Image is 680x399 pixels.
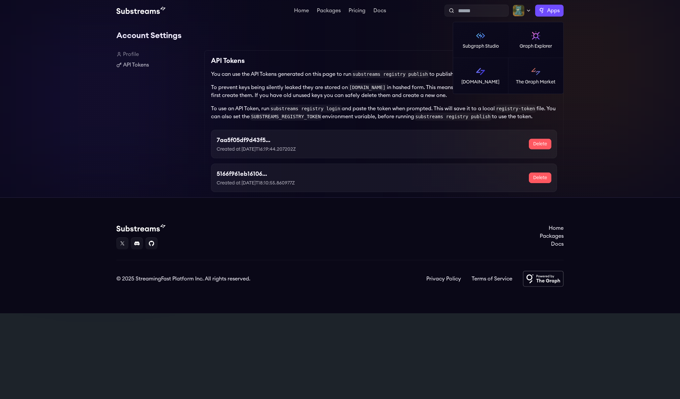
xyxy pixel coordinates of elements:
[461,79,499,85] p: [DOMAIN_NAME]
[116,224,165,232] img: Substream's logo
[463,43,499,50] p: Subgraph Studio
[475,66,486,77] img: Substreams logo
[116,61,199,69] a: API Tokens
[269,105,342,113] code: substreams registry login
[116,29,564,42] h1: Account Settings
[513,5,525,17] img: Profile
[217,180,319,186] p: Created at [DATE]T18:10:55.860977Z
[217,135,271,145] h3: 7aa5f05df9d43f5b4d30f81bba464e0e
[529,139,551,149] button: Delete
[540,240,564,248] a: Docs
[217,146,324,153] p: Created at [DATE]T16:19:44.207202Z
[472,275,512,283] a: Terms of Service
[531,66,541,77] img: The Graph Market logo
[211,83,557,99] p: To prevent keys being silently leaked they are stored on in hashed form. This means you can only ...
[211,56,245,66] h2: API Tokens
[495,105,536,113] code: registry-token
[250,113,322,121] code: SUBSTREAMS_REGISTRY_TOKEN
[531,30,541,41] img: Graph Explorer logo
[211,105,557,121] p: To use an API Token, run and paste the token when prompted. This will save it to a local file. Yo...
[453,22,508,58] a: Subgraph Studio
[217,169,268,178] h3: 5166f961eb16106e6f497e0b616bb8cb
[372,8,387,15] a: Docs
[529,173,551,183] button: Delete
[539,8,544,13] img: The Graph logo
[547,7,560,15] span: Apps
[316,8,342,15] a: Packages
[475,30,486,41] img: Subgraph Studio logo
[211,70,557,78] p: You can use the API Tokens generated on this page to run to publish packages on
[116,275,250,283] div: © 2025 StreamingFast Platform Inc. All rights reserved.
[116,50,199,58] a: Profile
[523,271,564,287] img: Powered by The Graph
[426,275,461,283] a: Privacy Policy
[540,224,564,232] a: Home
[508,22,564,58] a: Graph Explorer
[516,79,555,85] p: The Graph Market
[540,232,564,240] a: Packages
[414,113,492,121] code: substreams registry publish
[520,43,552,50] p: Graph Explorer
[351,70,429,78] code: substreams registry publish
[348,83,387,91] code: [DOMAIN_NAME]
[293,8,310,15] a: Home
[508,58,564,94] a: The Graph Market
[453,58,508,94] a: [DOMAIN_NAME]
[116,7,165,15] img: Substream's logo
[347,8,367,15] a: Pricing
